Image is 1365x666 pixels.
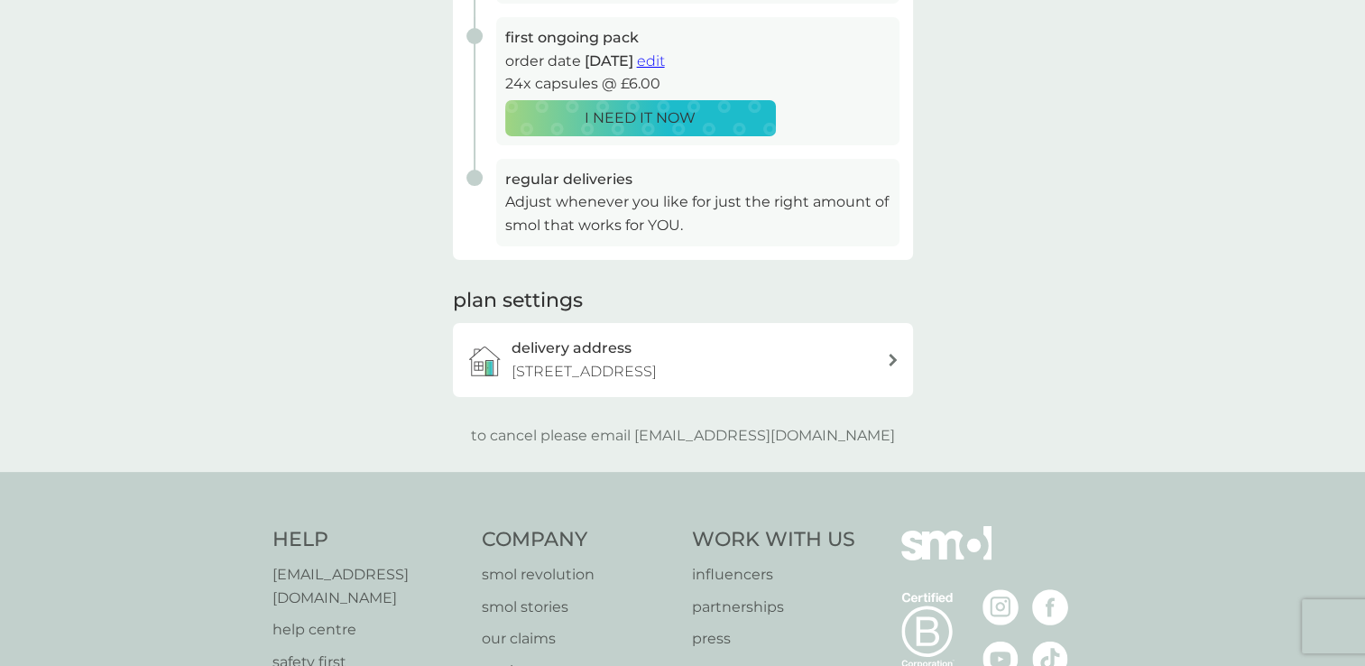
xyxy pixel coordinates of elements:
a: partnerships [692,596,855,619]
p: to cancel please email [EMAIL_ADDRESS][DOMAIN_NAME] [471,424,895,448]
h3: first ongoing pack [505,26,890,50]
img: visit the smol Facebook page [1032,589,1068,625]
a: delivery address[STREET_ADDRESS] [453,323,913,396]
img: smol [901,526,991,587]
h4: Work With Us [692,526,855,554]
h3: delivery address [512,337,632,360]
p: order date [505,50,890,73]
a: press [692,627,855,651]
a: influencers [692,563,855,587]
a: our claims [482,627,674,651]
a: smol revolution [482,563,674,587]
button: edit [637,50,665,73]
a: [EMAIL_ADDRESS][DOMAIN_NAME] [272,563,465,609]
h4: Help [272,526,465,554]
span: [DATE] [585,52,633,69]
h2: plan settings [453,287,583,315]
p: 24x capsules @ £6.00 [505,72,890,96]
p: [STREET_ADDRESS] [512,360,657,384]
p: I NEED IT NOW [585,106,696,130]
h3: regular deliveries [505,168,890,191]
p: Adjust whenever you like for just the right amount of smol that works for YOU. [505,190,890,236]
span: edit [637,52,665,69]
img: visit the smol Instagram page [982,589,1019,625]
a: help centre [272,618,465,642]
button: I NEED IT NOW [505,100,776,136]
h4: Company [482,526,674,554]
a: smol stories [482,596,674,619]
